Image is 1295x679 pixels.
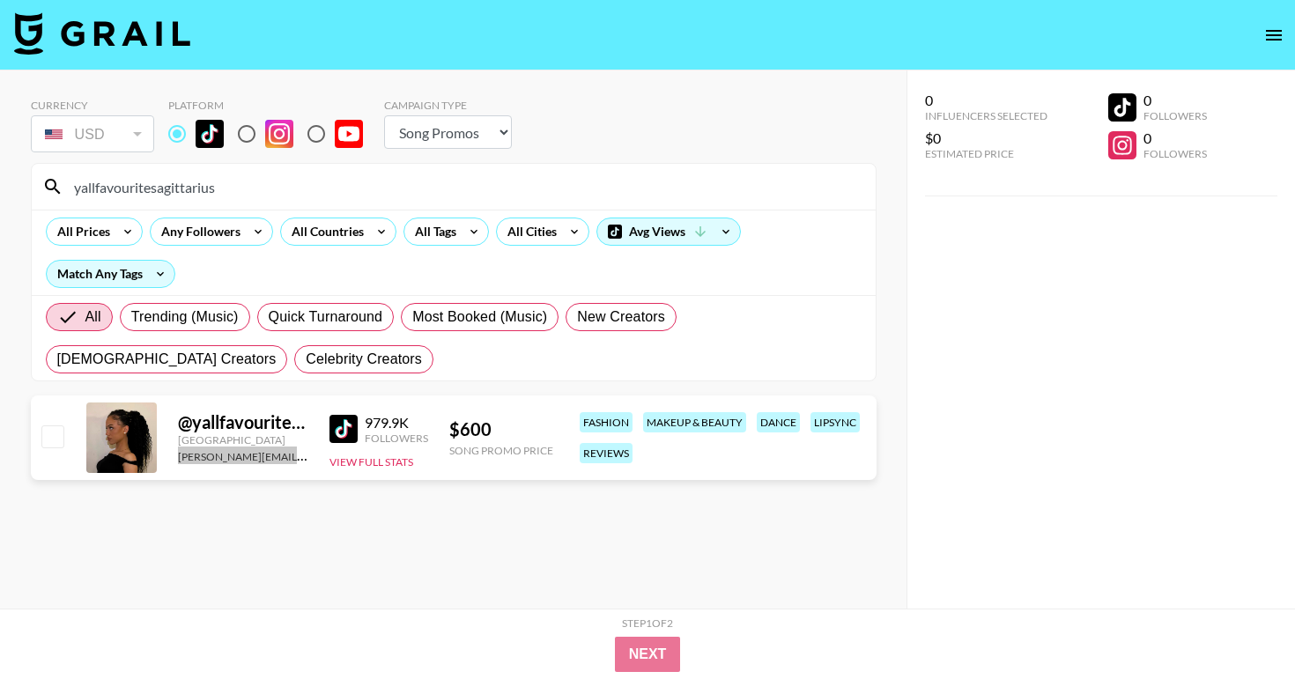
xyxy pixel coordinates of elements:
div: Followers [365,432,428,445]
div: 0 [1143,92,1207,109]
div: USD [34,119,151,150]
div: Platform [168,99,377,112]
div: Any Followers [151,218,244,245]
iframe: Drift Widget Chat Controller [1207,591,1274,658]
div: All Countries [281,218,367,245]
div: $ 600 [449,418,553,440]
div: $0 [925,129,1047,147]
div: All Tags [404,218,460,245]
span: Trending (Music) [131,306,239,328]
span: Quick Turnaround [269,306,383,328]
span: [DEMOGRAPHIC_DATA] Creators [57,349,277,370]
div: Campaign Type [384,99,512,112]
div: Avg Views [597,218,740,245]
div: lipsync [810,412,860,432]
div: [GEOGRAPHIC_DATA] [178,433,308,447]
input: Search by User Name [63,173,865,201]
div: fashion [580,412,633,432]
span: New Creators [577,306,665,328]
img: TikTok [329,415,358,443]
div: Followers [1143,109,1207,122]
img: YouTube [335,120,363,148]
div: All Cities [497,218,560,245]
div: Match Any Tags [47,261,174,287]
div: 0 [925,92,1047,109]
div: @ yallfavouritesagittarius [178,411,308,433]
div: dance [757,412,800,432]
div: Followers [1143,147,1207,160]
div: Estimated Price [925,147,1047,160]
div: Influencers Selected [925,109,1047,122]
button: View Full Stats [329,455,413,469]
button: open drawer [1256,18,1291,53]
div: reviews [580,443,633,463]
img: Grail Talent [14,12,190,55]
a: [PERSON_NAME][EMAIL_ADDRESS][PERSON_NAME][DOMAIN_NAME] [178,447,522,463]
img: TikTok [196,120,224,148]
div: 979.9K [365,414,428,432]
div: All Prices [47,218,114,245]
button: Next [615,637,681,672]
span: All [85,306,101,328]
div: 0 [1143,129,1207,147]
span: Celebrity Creators [306,349,422,370]
div: Step 1 of 2 [622,616,673,630]
div: Currency is locked to USD [31,112,154,156]
img: Instagram [265,120,293,148]
div: makeup & beauty [643,412,746,432]
div: Song Promo Price [449,444,553,457]
span: Most Booked (Music) [412,306,547,328]
div: Currency [31,99,154,112]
